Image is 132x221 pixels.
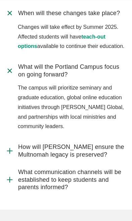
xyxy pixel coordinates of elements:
[18,22,127,51] p: Changes will take effect by Summer 2025. Affected students will have available to continue their ...
[18,9,120,17] span: When will these changes take place?
[18,83,127,131] p: The campus will prioritize seminary and graduate education, global online education initiatives t...
[18,143,127,158] span: How will [PERSON_NAME] ensure the Multnomah legacy is preserved?
[18,63,127,78] span: What will the Portland Campus focus on going forward?
[18,168,127,191] span: What communication channels will be established to keep students and parents informed?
